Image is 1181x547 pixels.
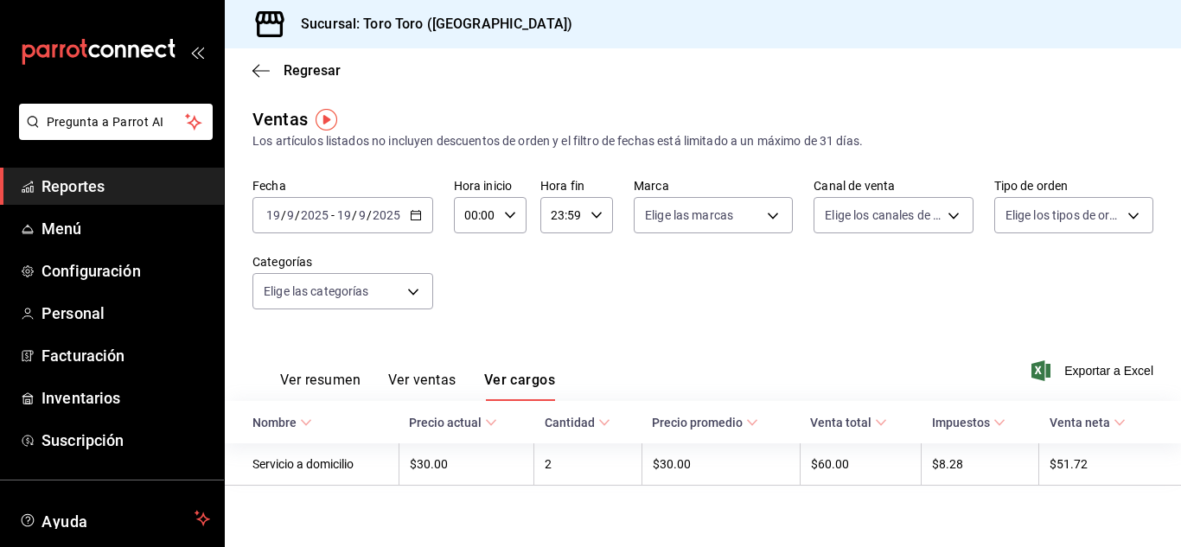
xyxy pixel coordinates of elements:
button: Regresar [252,62,341,79]
button: Exportar a Excel [1035,360,1153,381]
img: Tooltip marker [316,109,337,130]
input: ---- [372,208,401,222]
span: Configuración [41,259,210,283]
span: / [352,208,357,222]
span: Cantidad [545,416,610,429]
span: Elige las marcas [645,207,733,224]
span: Venta neta [1050,416,1126,429]
span: Elige las categorías [264,283,369,300]
td: $30.00 [399,443,534,486]
td: $51.72 [1039,443,1181,486]
span: Menú [41,217,210,240]
td: 2 [534,443,642,486]
span: Facturación [41,344,210,367]
label: Hora inicio [454,180,527,192]
span: Personal [41,302,210,325]
input: ---- [300,208,329,222]
button: Ver ventas [388,372,456,401]
span: Venta total [810,416,887,429]
a: Pregunta a Parrot AI [12,125,213,143]
span: Impuestos [932,416,1005,429]
input: -- [358,208,367,222]
span: Elige los canales de venta [825,207,941,224]
label: Canal de venta [814,180,973,192]
span: Precio promedio [652,416,758,429]
span: Pregunta a Parrot AI [47,113,186,131]
div: Ventas [252,106,308,132]
button: Pregunta a Parrot AI [19,104,213,140]
span: Elige los tipos de orden [1005,207,1121,224]
h3: Sucursal: Toro Toro ([GEOGRAPHIC_DATA]) [287,14,572,35]
label: Hora fin [540,180,613,192]
span: / [295,208,300,222]
span: Regresar [284,62,341,79]
button: Ver resumen [280,372,361,401]
label: Tipo de orden [994,180,1153,192]
span: / [367,208,372,222]
span: / [281,208,286,222]
span: Ayuda [41,508,188,529]
input: -- [286,208,295,222]
label: Marca [634,180,793,192]
td: $60.00 [800,443,922,486]
span: Nombre [252,416,312,429]
span: Inventarios [41,386,210,410]
span: Precio actual [409,416,497,429]
input: -- [265,208,281,222]
label: Fecha [252,180,433,192]
td: $30.00 [642,443,800,486]
div: Los artículos listados no incluyen descuentos de orden y el filtro de fechas está limitado a un m... [252,132,1153,150]
input: -- [336,208,352,222]
span: - [331,208,335,222]
label: Categorías [252,256,433,268]
span: Suscripción [41,429,210,452]
span: Reportes [41,175,210,198]
td: Servicio a domicilio [225,443,399,486]
button: open_drawer_menu [190,45,204,59]
button: Ver cargos [484,372,556,401]
td: $8.28 [922,443,1039,486]
div: navigation tabs [280,372,555,401]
